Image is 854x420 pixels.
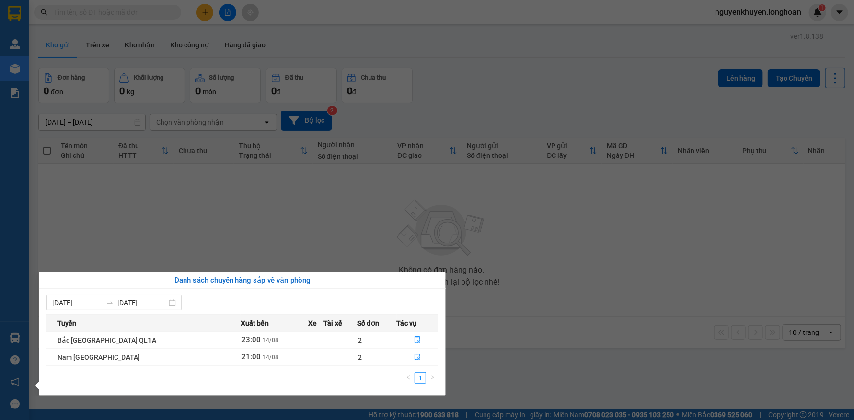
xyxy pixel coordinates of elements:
span: Số đơn [357,318,379,329]
span: Tài xế [323,318,342,329]
span: Tuyến [57,318,76,329]
button: file-done [397,350,438,365]
input: Từ ngày [52,297,102,308]
span: 14/08 [262,337,278,344]
button: file-done [397,332,438,348]
span: file-done [414,354,421,361]
span: right [429,375,435,380]
span: 23:00 [241,335,261,344]
span: left [406,375,412,380]
li: Next Page [426,372,438,384]
span: Xe [308,318,317,329]
button: left [403,372,415,384]
span: Tác vụ [397,318,417,329]
span: Nam [GEOGRAPHIC_DATA] [57,354,140,361]
input: Đến ngày [117,297,167,308]
span: swap-right [106,299,114,307]
span: 14/08 [262,354,278,361]
span: file-done [414,336,421,344]
span: 2 [358,336,362,344]
a: 1 [415,373,426,383]
button: right [426,372,438,384]
span: Bắc [GEOGRAPHIC_DATA] QL1A [57,336,156,344]
span: 2 [358,354,362,361]
div: Danh sách chuyến hàng sắp về văn phòng [46,275,438,287]
span: 21:00 [241,353,261,361]
li: Previous Page [403,372,415,384]
span: to [106,299,114,307]
span: Xuất bến [241,318,269,329]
